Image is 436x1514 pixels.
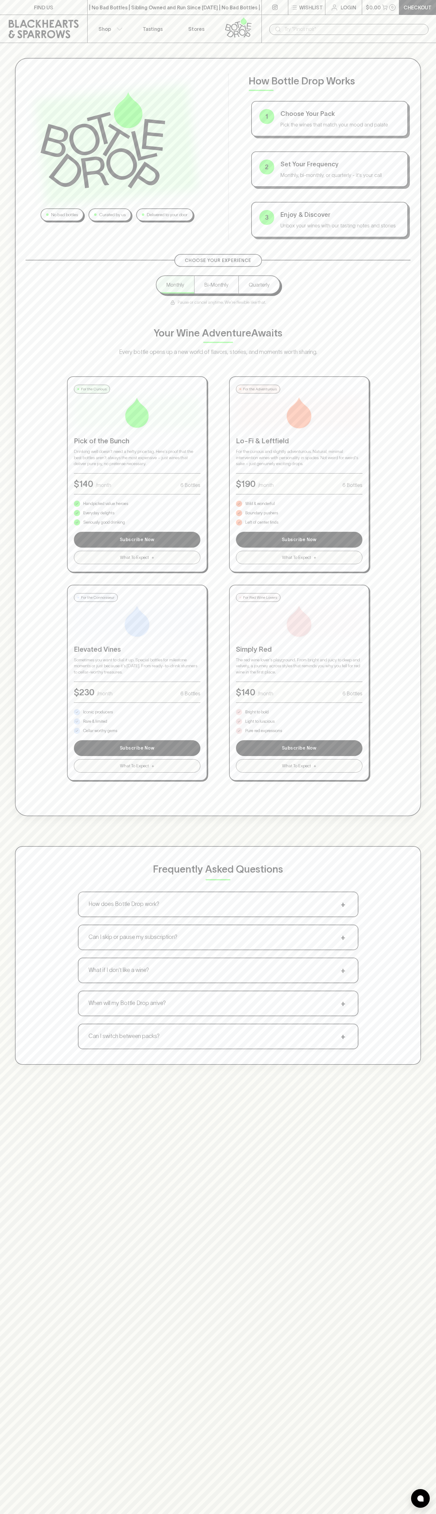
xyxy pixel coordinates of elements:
[74,532,200,548] button: Subscribe Now
[83,519,125,526] p: Seriously good drinking
[79,1024,358,1049] button: Can I switch between packs?+
[299,4,323,11] p: Wishlist
[74,436,200,446] p: Pick of the Bunch
[74,449,200,467] p: Drinking well doesn't need a hefty price tag. Here's proof that the best bottles aren't always th...
[343,690,362,697] p: 6 Bottles
[98,25,111,33] p: Shop
[314,554,316,561] span: +
[180,481,200,489] p: 6 Bottles
[404,4,432,11] p: Checkout
[79,925,358,950] button: Can I skip or pause my subscription?+
[259,109,274,124] div: 1
[147,212,188,218] p: Delivered to your door
[151,554,154,561] span: +
[258,690,273,697] p: /month
[341,4,356,11] p: Login
[245,510,278,516] p: Boundary pushers
[156,276,194,293] button: Monthly
[81,386,107,392] p: For the Curious
[89,900,159,908] p: How does Bottle Drop work?
[251,327,282,338] span: Awaits
[154,326,282,340] p: Your Wine Adventure
[89,1032,160,1040] p: Can I switch between packs?
[79,958,358,983] button: What if I don't like a wine?+
[280,222,400,229] p: Unbox your wines with our tasting notes and stories
[153,862,283,877] p: Frequently Asked Questions
[74,740,200,756] button: Subscribe Now
[284,606,315,637] img: Simply Red
[236,449,362,467] p: For the curious and slightly adventurous. Natural, minimal intervention wines with personality in...
[236,740,362,756] button: Subscribe Now
[245,709,269,715] p: Bright to bold
[120,554,149,561] span: What To Expect
[143,25,163,33] p: Tastings
[280,109,400,118] p: Choose Your Pack
[180,690,200,697] p: 6 Bottles
[243,595,277,600] p: For Red Wine Lovers
[151,763,154,769] span: +
[284,24,424,34] input: Try "Pinot noir"
[236,657,362,675] p: The red wine lover's playground. From bright and juicy to deep and velvety, a journey across styl...
[236,686,255,699] p: $ 140
[249,74,411,88] p: How Bottle Drop Works
[245,501,275,507] p: Wild & wonderful
[79,991,358,1016] button: When will my Bottle Drop arrive?+
[280,210,400,219] p: Enjoy & Discover
[89,933,177,941] p: Can I skip or pause my subscription?
[245,519,278,526] p: Left of center finds
[74,644,200,655] p: Elevated Vines
[122,397,153,428] img: Pick of the Bunch
[338,1032,348,1041] span: +
[280,159,400,169] p: Set Your Frequency
[74,551,200,564] button: What To Expect+
[282,763,311,769] span: What To Expect
[83,728,117,734] p: Cellar worthy gems
[131,15,175,43] a: Tastings
[343,481,362,489] p: 6 Bottles
[314,763,316,769] span: +
[259,159,274,174] div: 2
[96,481,111,489] p: /month
[338,933,348,942] span: +
[245,728,282,734] p: Pure red expressions
[74,759,200,773] button: What To Expect+
[417,1495,424,1502] img: bubble-icon
[280,171,400,179] p: Monthly, bi-monthly, or quarterly - it's your call
[194,276,238,293] button: Bi-Monthly
[93,348,343,356] p: Every bottle opens up a new world of flavors, stories, and moments worth sharing.
[81,595,114,600] p: For the Connoisseur
[89,966,149,974] p: What if I don't like a wine?
[236,644,362,655] p: Simply Red
[170,299,266,306] p: Pause or cancel anytime. We're flexible like that.
[74,657,200,675] p: Sometimes you want to dial it up. Special bottles for milestone moments or just because it's [DAT...
[236,436,362,446] p: Lo-Fi & Leftfield
[120,763,149,769] span: What To Expect
[122,606,153,637] img: Elevated Vines
[188,25,204,33] p: Stores
[99,212,126,218] p: Curated by us
[338,900,348,909] span: +
[245,718,275,725] p: Light to luscious
[88,15,131,43] button: Shop
[83,718,107,725] p: Rare & limited
[83,510,114,516] p: Everyday delights
[338,966,348,975] span: +
[258,481,274,489] p: /month
[83,501,128,507] p: Handpicked value heroes
[238,276,280,293] button: Quarterly
[41,92,165,188] img: Bottle Drop
[259,210,274,225] div: 3
[236,759,362,773] button: What To Expect+
[51,212,78,218] p: No bad bottles
[74,477,93,490] p: $ 140
[74,686,94,699] p: $ 230
[236,551,362,564] button: What To Expect+
[83,709,113,715] p: Iconic producers
[280,121,400,128] p: Pick the wines that match your mood and palate
[243,386,277,392] p: For the Adventurous
[284,397,315,428] img: Lo-Fi & Leftfield
[175,15,218,43] a: Stores
[282,554,311,561] span: What To Expect
[366,4,381,11] p: $0.00
[338,999,348,1008] span: +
